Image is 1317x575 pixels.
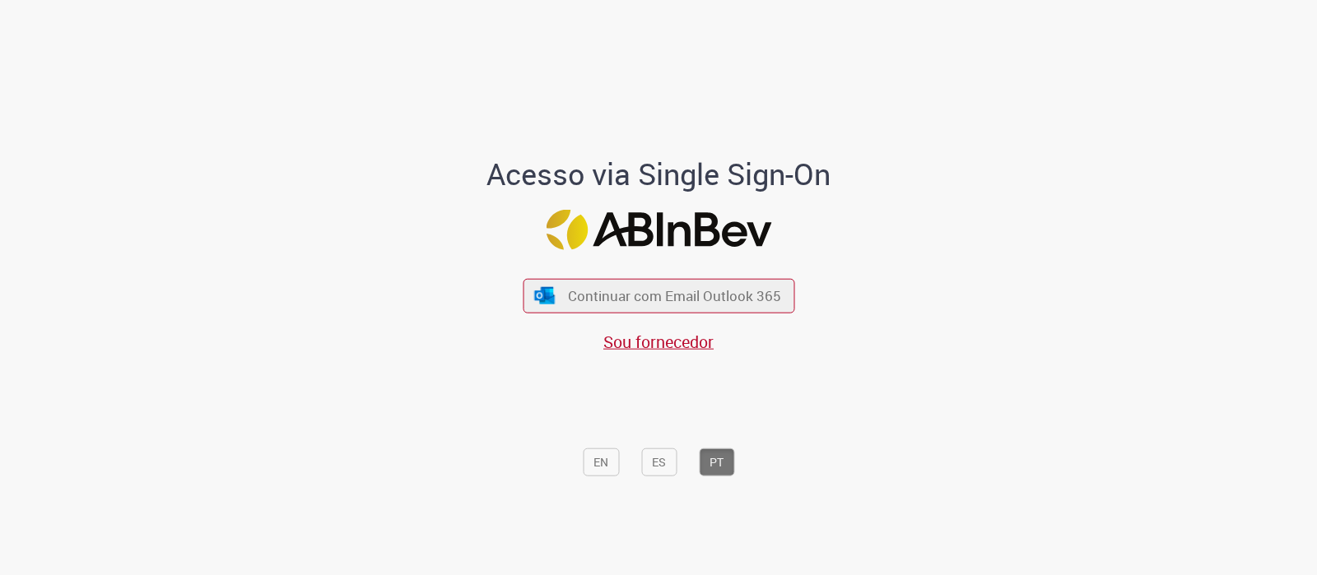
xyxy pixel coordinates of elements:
[641,448,677,476] button: ES
[546,210,771,250] img: Logo ABInBev
[430,158,887,191] h1: Acesso via Single Sign-On
[603,330,714,352] a: Sou fornecedor
[523,279,794,313] button: ícone Azure/Microsoft 360 Continuar com Email Outlook 365
[568,286,781,305] span: Continuar com Email Outlook 365
[699,448,734,476] button: PT
[583,448,619,476] button: EN
[533,287,556,304] img: ícone Azure/Microsoft 360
